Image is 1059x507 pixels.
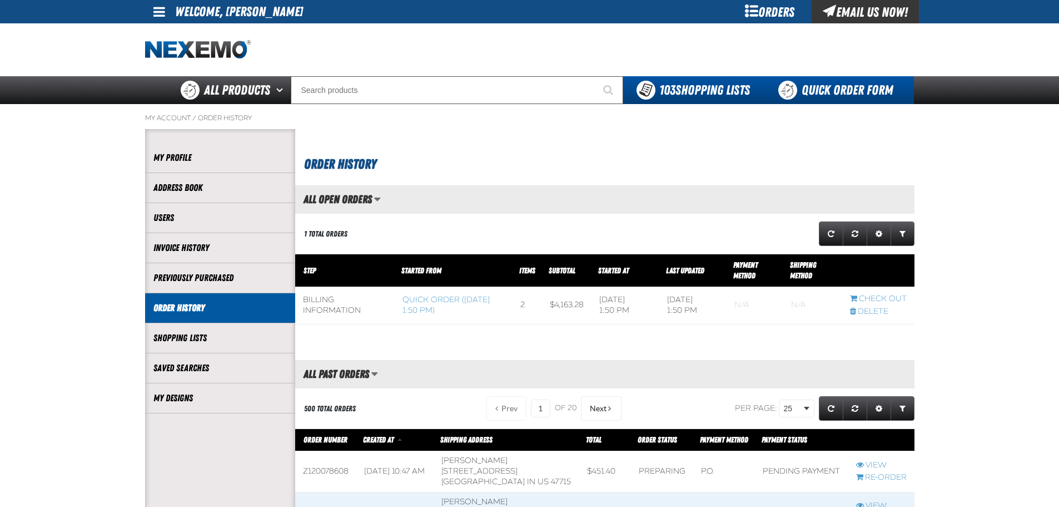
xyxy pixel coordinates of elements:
a: View Z120078608 order [856,460,907,471]
a: Reset grid action [843,221,867,246]
button: Open All Products pages [272,76,291,104]
a: Started At [598,266,629,275]
th: Row actions [848,429,914,451]
a: Quick Order Form [763,76,914,104]
td: $4,163.28 [542,287,591,324]
span: US [538,477,549,486]
span: Shipping Address [440,435,493,444]
button: Manage grid views. Current view is All Past Orders [371,365,378,383]
a: Home [145,40,251,60]
a: Expand or Collapse Grid Settings [867,396,891,421]
td: [DATE] 1:50 PM [591,287,659,324]
a: Previously Purchased [153,272,287,284]
button: You have 103 Shopping Lists. Open to view details [623,76,763,104]
a: Shopping Lists [153,332,287,344]
div: 1 Total Orders [304,229,347,239]
button: Start Searching [595,76,623,104]
td: Preparing [631,451,693,493]
td: Pending payment [755,451,848,493]
td: Blank [783,287,842,324]
a: Invoice History [153,242,287,254]
input: Search [291,76,623,104]
a: Reset grid action [843,396,867,421]
a: Expand or Collapse Grid Filters [891,221,914,246]
span: of 20 [555,403,576,414]
span: Shipping Method [790,260,816,280]
a: Expand or Collapse Grid Filters [891,396,914,421]
td: [DATE] 10:47 AM [356,451,434,493]
span: [PERSON_NAME] [441,497,508,506]
a: My Designs [153,392,287,405]
td: Z120078608 [295,451,356,493]
span: IN [527,477,535,486]
a: Continue checkout started from Quick Order (3/24/2025, 1:50 PM) [850,294,907,304]
img: Nexemo logo [145,40,251,60]
span: Per page: [735,403,777,413]
a: My Account [145,114,191,122]
div: 500 Total Orders [304,403,356,414]
span: All Products [204,80,270,100]
h2: All Open Orders [295,193,372,205]
a: Order History [198,114,252,122]
a: Last Updated [666,266,704,275]
strong: 103 [659,82,675,98]
a: Expand or Collapse Grid Settings [867,221,891,246]
td: P.O. [693,451,755,493]
span: Payment Method [700,435,748,444]
a: Refresh grid action [819,396,843,421]
span: / [192,114,196,122]
a: Order History [153,302,287,314]
input: Current page number [531,400,550,417]
span: Items [519,266,535,275]
a: Re-Order Z120078608 order [856,472,907,483]
a: Created At [363,435,395,444]
button: Next Page [581,396,622,421]
button: Manage grid views. Current view is All Open Orders [374,190,381,209]
span: 25 [784,403,802,415]
a: Order Status [638,435,677,444]
span: Payment Status [762,435,807,444]
a: Refresh grid action [819,221,843,246]
a: Quick Order ([DATE] 1:50 PM) [402,295,490,315]
a: Delete checkout started from Quick Order (3/24/2025, 1:50 PM) [850,307,907,317]
nav: Breadcrumbs [145,114,914,122]
span: [GEOGRAPHIC_DATA] [441,477,525,486]
h2: All Past Orders [295,368,369,380]
a: Saved Searches [153,362,287,375]
a: Total [586,435,601,444]
a: My Profile [153,151,287,164]
bdo: 47715 [551,477,571,486]
span: [PERSON_NAME] [441,456,508,465]
div: Billing Information [303,295,387,316]
span: Order History [304,156,376,172]
a: Payment Method [733,260,758,280]
th: Row actions [842,254,914,287]
a: Users [153,211,287,224]
td: [DATE] 1:50 PM [659,287,727,324]
a: Order Number [304,435,347,444]
td: $451.40 [579,451,631,493]
span: Step [304,266,316,275]
td: 2 [513,287,542,324]
td: Blank [727,287,783,324]
span: Shopping Lists [659,82,750,98]
span: Next Page [590,404,606,413]
a: Subtotal [549,266,575,275]
span: [STREET_ADDRESS] [441,466,518,476]
span: Created At [363,435,394,444]
a: Address Book [153,181,287,194]
span: Started From [401,266,441,275]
